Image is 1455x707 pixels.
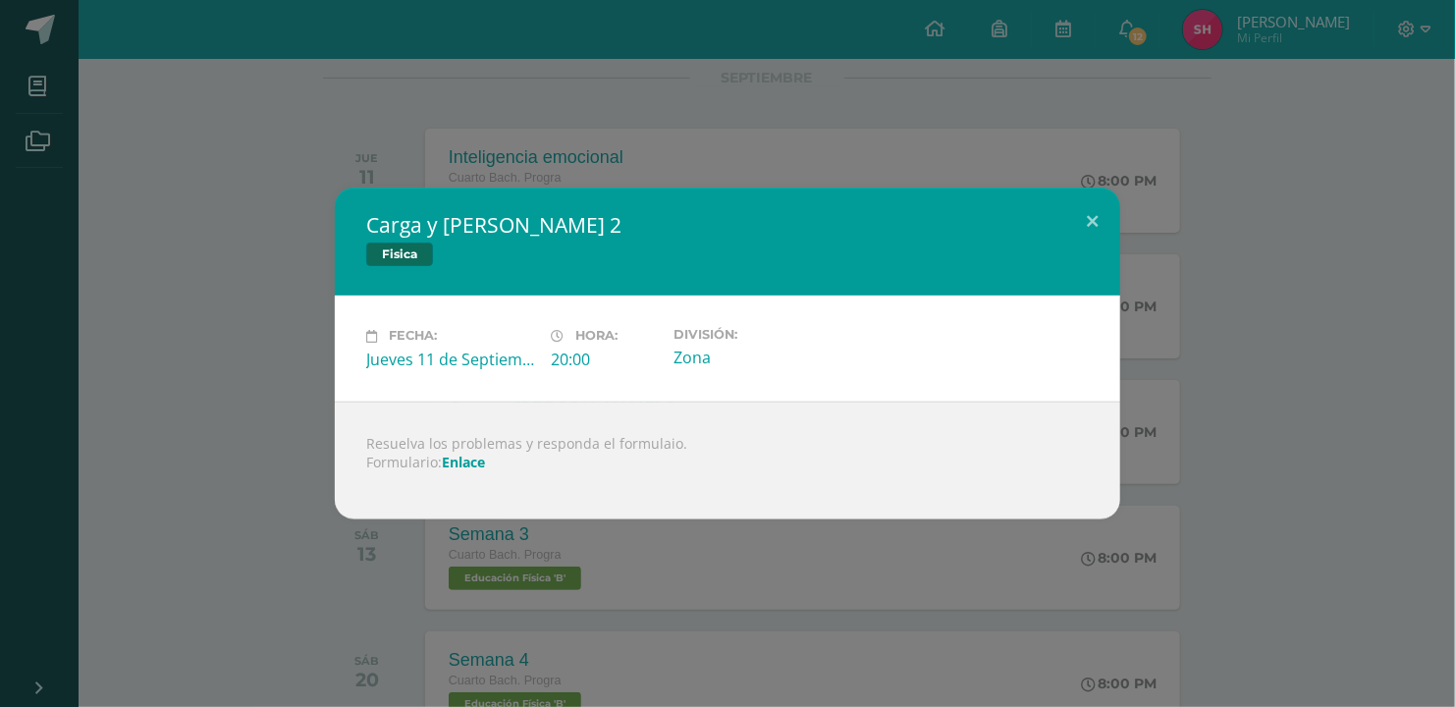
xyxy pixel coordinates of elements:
h2: Carga y [PERSON_NAME] 2 [366,211,1089,239]
a: Enlace [442,453,485,471]
div: Zona [674,347,842,368]
span: Fisica [366,243,433,266]
div: 20:00 [551,349,658,370]
label: División: [674,327,842,342]
span: Hora: [575,329,618,344]
div: Jueves 11 de Septiembre [366,349,535,370]
div: Resuelva los problemas y responda el formulaio. Formulario: [335,402,1120,519]
button: Close (Esc) [1064,188,1120,254]
span: Fecha: [389,329,437,344]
